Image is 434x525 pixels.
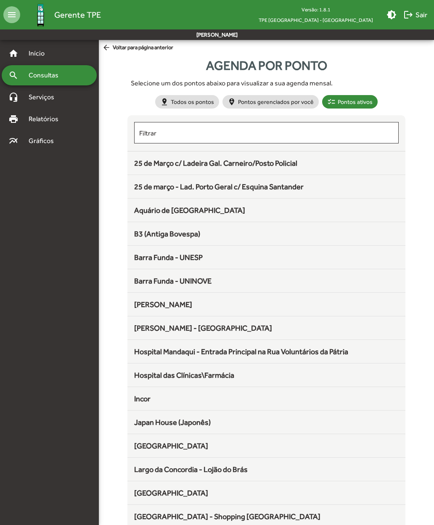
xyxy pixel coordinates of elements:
span: Barra Funda - UNESP [134,253,203,262]
mat-icon: headset_mic [8,92,19,102]
mat-icon: arrow_back [102,43,113,53]
mat-icon: search [8,70,19,80]
a: Gerente TPE [20,1,101,29]
span: Hospital Mandaqui - Entrada Principal na Rua Voluntários da Pátria [134,347,348,356]
span: Voltar para página anterior [102,43,173,53]
span: [GEOGRAPHIC_DATA] - Shopping [GEOGRAPHIC_DATA] [134,512,320,521]
img: Logo [27,1,54,29]
span: [GEOGRAPHIC_DATA] [134,488,208,497]
div: Selecione um dos pontos abaixo para visualizar a sua agenda mensal. [131,78,402,88]
mat-chip: Pontos gerenciados por você [222,95,319,109]
div: Versão: 1.8.1 [252,4,380,15]
mat-icon: brightness_medium [386,10,397,20]
mat-icon: menu [3,6,20,23]
mat-icon: person_pin_circle [228,98,236,106]
span: [GEOGRAPHIC_DATA] [134,441,208,450]
span: Barra Funda - UNINOVE [134,276,212,285]
span: [PERSON_NAME] [134,300,192,309]
span: Aquário de [GEOGRAPHIC_DATA] [134,206,245,215]
span: Sair [403,7,427,22]
mat-chip: Todos os pontos [155,95,219,109]
span: [PERSON_NAME] - [GEOGRAPHIC_DATA] [134,323,272,332]
mat-icon: home [8,48,19,58]
span: Japan House (Japonês) [134,418,211,427]
span: Largo da Concordia - Lojão do Brás [134,465,248,474]
div: Agenda por ponto [127,56,405,75]
mat-chip: Pontos ativos [322,95,378,109]
mat-icon: logout [403,10,413,20]
mat-icon: multiline_chart [8,136,19,146]
mat-icon: print [8,114,19,124]
span: Gráficos [24,136,65,146]
span: B3 (Antiga Bovespa) [134,229,200,238]
mat-icon: pin_drop [160,98,169,106]
button: Sair [400,7,431,22]
span: Incor [134,394,151,403]
span: Gerente TPE [54,8,101,21]
mat-icon: checklist [327,98,336,106]
span: 25 de Março c/ Ladeira Gal. Carneiro/Posto Policial [134,159,297,167]
span: Serviços [24,92,66,102]
span: Início [24,48,57,58]
span: Consultas [24,70,69,80]
span: 25 de março - Lad. Porto Geral c/ Esquina Santander [134,182,304,191]
span: Relatórios [24,114,69,124]
span: TPE [GEOGRAPHIC_DATA] - [GEOGRAPHIC_DATA] [252,15,380,25]
span: Hospital das Clínicas\Farmácia [134,371,234,379]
